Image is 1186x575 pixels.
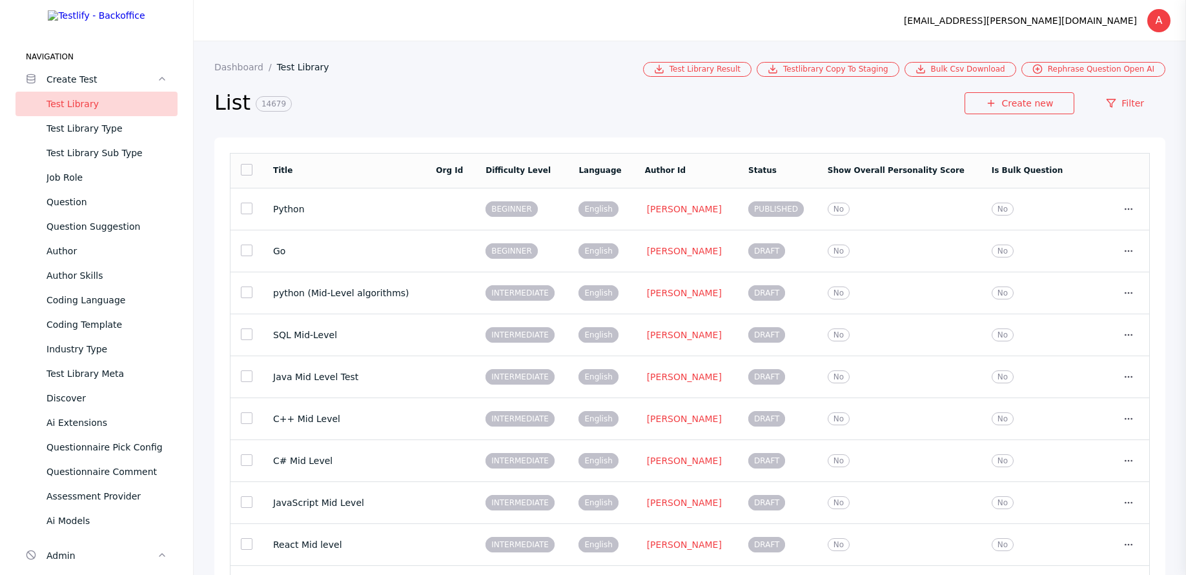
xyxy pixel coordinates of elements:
div: [EMAIL_ADDRESS][PERSON_NAME][DOMAIN_NAME] [904,13,1137,28]
span: INTERMEDIATE [486,453,555,469]
a: Ai Extensions [15,410,178,435]
span: INTERMEDIATE [486,327,555,343]
a: Create new [965,92,1074,114]
span: No [992,328,1014,341]
span: No [828,287,850,299]
span: English [578,243,618,259]
a: Test Library Result [643,62,751,77]
a: Industry Type [15,337,178,361]
span: INTERMEDIATE [486,495,555,510]
a: [PERSON_NAME] [645,413,724,425]
a: Testlibrary Copy To Staging [757,62,899,77]
span: No [992,454,1014,467]
a: [PERSON_NAME] [645,371,724,383]
span: INTERMEDIATE [486,285,555,301]
section: C++ Mid Level [273,414,415,424]
a: Question [15,190,178,214]
a: Title [273,166,292,175]
a: Org Id [436,166,463,175]
div: A [1147,9,1171,32]
div: Test Library Type [46,121,167,136]
span: English [578,327,618,343]
span: No [992,412,1014,425]
a: Bulk Csv Download [905,62,1016,77]
img: Testlify - Backoffice [48,10,145,21]
a: [PERSON_NAME] [645,245,724,257]
span: No [992,245,1014,257]
a: Status [748,166,777,175]
div: Author [46,243,167,259]
div: Question [46,194,167,210]
span: INTERMEDIATE [486,537,555,552]
span: 14679 [256,96,292,112]
span: No [992,538,1014,551]
span: DRAFT [748,285,785,301]
a: [PERSON_NAME] [645,287,724,299]
a: Test Library [277,62,340,72]
div: Author Skills [46,268,167,283]
span: DRAFT [748,327,785,343]
div: Questionnaire Comment [46,464,167,479]
a: [PERSON_NAME] [645,455,724,467]
span: No [828,203,850,216]
a: Author Skills [15,263,178,288]
a: Discover [15,386,178,410]
span: INTERMEDIATE [486,369,555,385]
a: Ai Models [15,509,178,533]
section: SQL Mid-Level [273,330,415,340]
div: Coding Template [46,317,167,332]
a: Filter [1085,92,1165,114]
a: Test Library Sub Type [15,141,178,165]
div: Questionnaire Pick Config [46,439,167,455]
a: Question Suggestion [15,214,178,239]
a: [PERSON_NAME] [645,539,724,550]
span: No [828,496,850,509]
span: DRAFT [748,495,785,510]
div: Test Library Meta [46,366,167,381]
a: Author [15,239,178,263]
section: python (Mid-Level algorithms) [273,288,415,298]
span: No [992,203,1014,216]
span: DRAFT [748,453,785,469]
a: Assessment Provider [15,484,178,509]
span: No [828,328,850,341]
span: No [828,412,850,425]
div: Create Test [46,72,157,87]
section: JavaScript Mid Level [273,498,415,508]
span: No [992,287,1014,299]
span: No [828,370,850,383]
span: DRAFT [748,411,785,427]
a: Questionnaire Comment [15,459,178,484]
span: DRAFT [748,243,785,259]
span: No [828,538,850,551]
span: No [992,496,1014,509]
span: English [578,201,618,217]
span: PUBLISHED [748,201,804,217]
span: English [578,285,618,301]
a: Show Overall Personality Score [828,166,965,175]
a: Test Library Meta [15,361,178,386]
h2: List [214,90,965,117]
a: Rephrase Question Open AI [1021,62,1165,77]
span: DRAFT [748,537,785,552]
a: Author Id [645,166,686,175]
label: Navigation [15,52,178,62]
section: Python [273,204,415,214]
span: No [992,370,1014,383]
section: C# Mid Level [273,456,415,466]
a: Dashboard [214,62,277,72]
a: [PERSON_NAME] [645,203,724,215]
a: Questionnaire Pick Config [15,435,178,459]
span: English [578,369,618,385]
span: BEGINNER [486,201,538,217]
section: React Mid level [273,540,415,550]
a: Coding Language [15,288,178,312]
span: BEGINNER [486,243,538,259]
div: Test Library Sub Type [46,145,167,161]
a: [PERSON_NAME] [645,329,724,341]
a: [PERSON_NAME] [645,497,724,509]
span: INTERMEDIATE [486,411,555,427]
a: Test Library Type [15,116,178,141]
section: Go [273,246,415,256]
span: DRAFT [748,369,785,385]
